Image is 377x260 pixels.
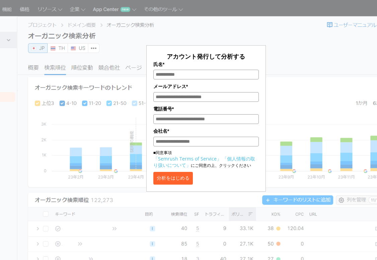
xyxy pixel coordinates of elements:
a: 「個人情報の取り扱いについて」 [153,155,255,168]
label: 電話番号* [153,105,259,113]
button: 分析をはじめる [153,172,193,185]
p: ■同意事項 にご同意の上、クリックください [153,150,259,169]
a: 「Semrush Terms of Service」 [153,155,221,162]
span: アカウント発行して分析する [167,52,245,60]
label: メールアドレス* [153,83,259,90]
